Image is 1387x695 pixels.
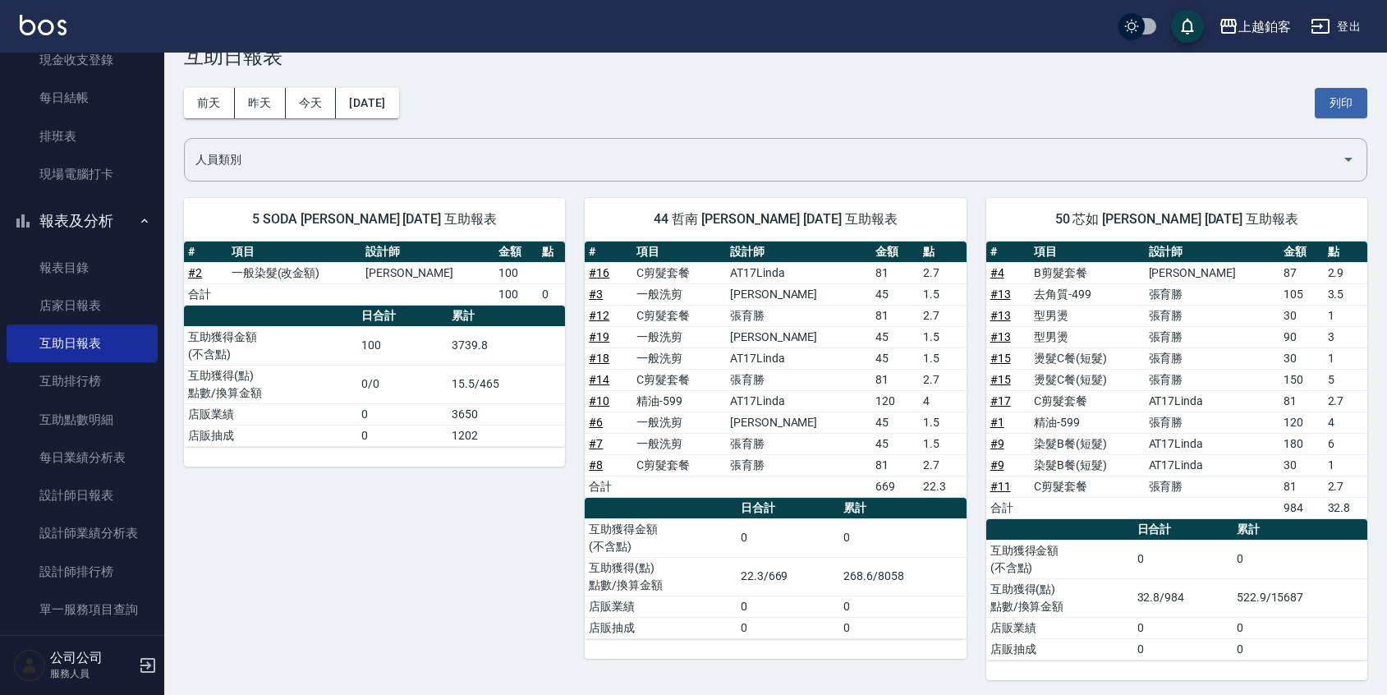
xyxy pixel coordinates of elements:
a: #6 [589,416,603,429]
a: #2 [188,266,202,279]
h5: 公司公司 [50,650,134,666]
td: C剪髮套餐 [1030,476,1144,497]
td: 1.5 [919,412,967,433]
td: 1 [1324,347,1367,369]
input: 人員名稱 [191,145,1335,174]
td: 店販業績 [986,617,1133,638]
button: 前天 [184,88,235,118]
a: 店販抽成明細 [7,628,158,666]
td: [PERSON_NAME] [1145,262,1279,283]
td: 張育勝 [1145,412,1279,433]
td: 去角質-499 [1030,283,1144,305]
td: 45 [871,412,919,433]
td: 150 [1279,369,1324,390]
a: 設計師業績分析表 [7,514,158,552]
td: C剪髮套餐 [632,262,726,283]
th: 設計師 [361,242,494,263]
a: 互助點數明細 [7,401,158,439]
td: 4 [919,390,967,412]
td: 互助獲得金額 (不含點) [585,518,737,557]
div: 上越鉑客 [1238,16,1291,37]
img: Logo [20,15,67,35]
td: 0 [1133,617,1233,638]
a: #13 [990,288,1011,301]
td: AT17Linda [1145,433,1279,454]
td: 0 [1233,638,1367,660]
td: 張育勝 [726,454,871,476]
a: 互助排行榜 [7,362,158,400]
td: 一般染髮(改金額) [227,262,362,283]
td: 2.7 [1324,476,1367,497]
td: 型男燙 [1030,305,1144,326]
a: 店家日報表 [7,287,158,324]
td: 一般洗剪 [632,347,726,369]
td: 30 [1279,347,1324,369]
td: 81 [871,262,919,283]
td: 984 [1279,497,1324,518]
table: a dense table [585,242,966,498]
button: 今天 [286,88,337,118]
td: 268.6/8058 [839,557,967,596]
td: 0 [839,518,967,557]
a: #8 [589,458,603,472]
td: 32.8 [1324,497,1367,518]
td: 合計 [986,497,1031,518]
button: 昨天 [235,88,286,118]
table: a dense table [986,519,1367,660]
td: B剪髮套餐 [1030,262,1144,283]
td: 互助獲得(點) 點數/換算金額 [184,365,357,403]
td: 0 [737,596,839,617]
td: 一般洗剪 [632,412,726,433]
td: 張育勝 [1145,476,1279,497]
th: 設計師 [1145,242,1279,263]
th: 項目 [632,242,726,263]
th: 金額 [494,242,538,263]
td: 0 [737,518,839,557]
th: 項目 [227,242,362,263]
td: 81 [1279,476,1324,497]
td: 90 [1279,326,1324,347]
td: 1 [1324,305,1367,326]
td: 燙髮C餐(短髮) [1030,369,1144,390]
td: 精油-599 [1030,412,1144,433]
a: #4 [990,266,1004,279]
td: 0 [1133,638,1233,660]
td: 張育勝 [726,433,871,454]
td: 0 [538,283,565,305]
td: 店販業績 [585,596,737,617]
td: 81 [1279,390,1324,412]
th: # [986,242,1031,263]
td: 1 [1324,454,1367,476]
a: 排班表 [7,117,158,155]
td: 6 [1324,433,1367,454]
a: #19 [589,330,609,343]
td: AT17Linda [726,347,871,369]
td: 2.7 [919,305,967,326]
td: 互助獲得(點) 點數/換算金額 [986,578,1133,617]
td: 100 [494,283,538,305]
td: 0 [839,596,967,617]
td: 2.7 [919,369,967,390]
a: #9 [990,437,1004,450]
td: 22.3/669 [737,557,839,596]
a: #15 [990,373,1011,386]
td: 0 [737,617,839,638]
table: a dense table [184,242,565,306]
th: 累計 [839,498,967,519]
td: 張育勝 [1145,347,1279,369]
a: 現金收支登錄 [7,41,158,79]
td: 0 [1233,540,1367,578]
td: 張育勝 [1145,326,1279,347]
td: 81 [871,369,919,390]
td: C剪髮套餐 [1030,390,1144,412]
button: save [1171,10,1204,43]
td: 1.5 [919,283,967,305]
a: #12 [589,309,609,322]
th: 金額 [871,242,919,263]
td: AT17Linda [726,262,871,283]
td: 一般洗剪 [632,283,726,305]
td: 3.5 [1324,283,1367,305]
td: 5 [1324,369,1367,390]
button: 登出 [1304,12,1367,42]
td: 30 [1279,305,1324,326]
